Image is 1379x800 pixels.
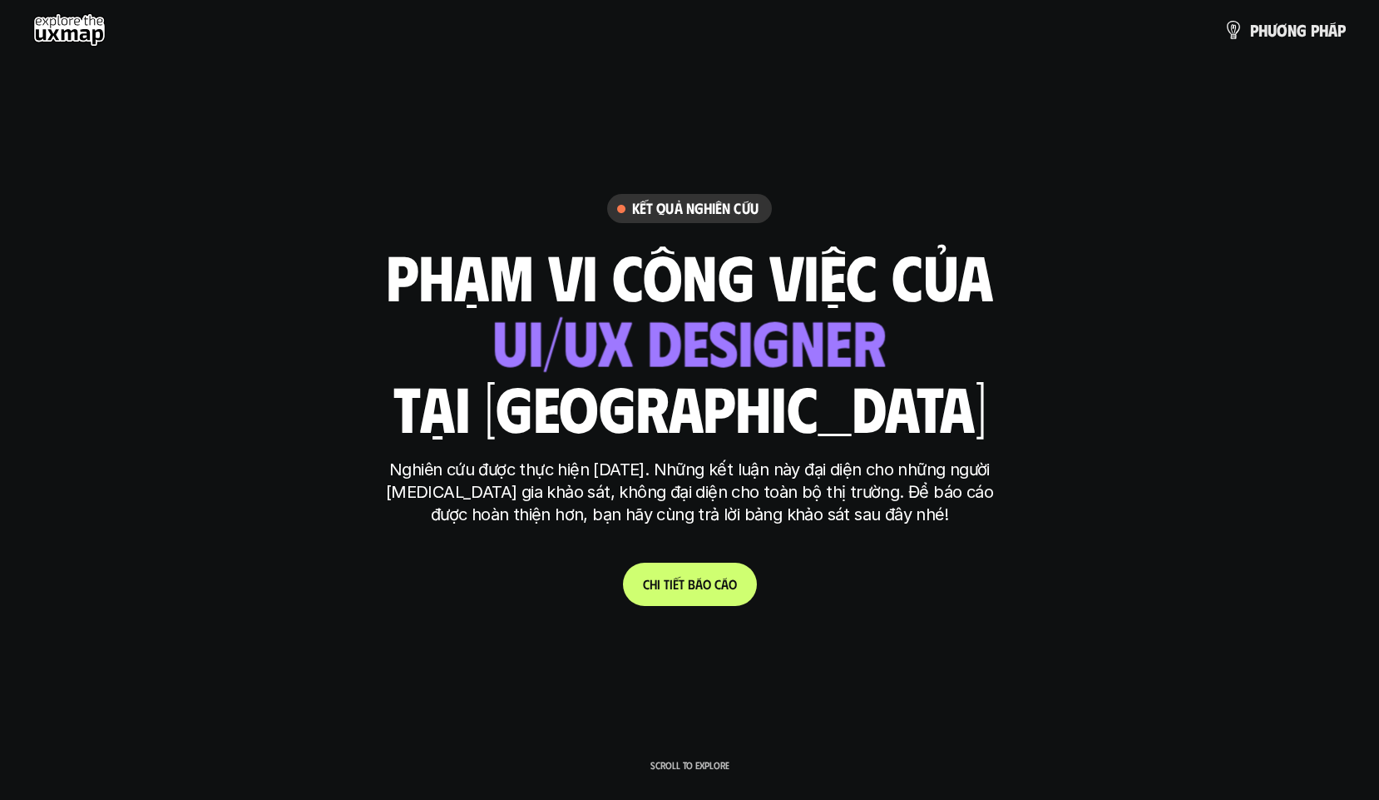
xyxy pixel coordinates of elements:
[1268,21,1277,39] span: ư
[1319,21,1328,39] span: h
[695,576,703,592] span: á
[721,576,729,592] span: á
[643,576,650,592] span: C
[670,576,673,592] span: i
[386,241,993,311] h1: phạm vi công việc của
[1328,21,1337,39] span: á
[623,563,757,606] a: Chitiếtbáocáo
[1223,13,1346,47] a: phươngpháp
[650,576,657,592] span: h
[378,459,1001,526] p: Nghiên cứu được thực hiện [DATE]. Những kết luận này đại diện cho những người [MEDICAL_DATA] gia ...
[673,576,679,592] span: ế
[1250,21,1258,39] span: p
[1311,21,1319,39] span: p
[632,199,759,218] h6: Kết quả nghiên cứu
[393,372,986,442] h1: tại [GEOGRAPHIC_DATA]
[1337,21,1346,39] span: p
[1277,21,1288,39] span: ơ
[650,759,729,771] p: Scroll to explore
[657,576,660,592] span: i
[664,576,670,592] span: t
[679,576,685,592] span: t
[714,576,721,592] span: c
[688,576,695,592] span: b
[729,576,737,592] span: o
[1258,21,1268,39] span: h
[1288,21,1297,39] span: n
[703,576,711,592] span: o
[1297,21,1307,39] span: g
